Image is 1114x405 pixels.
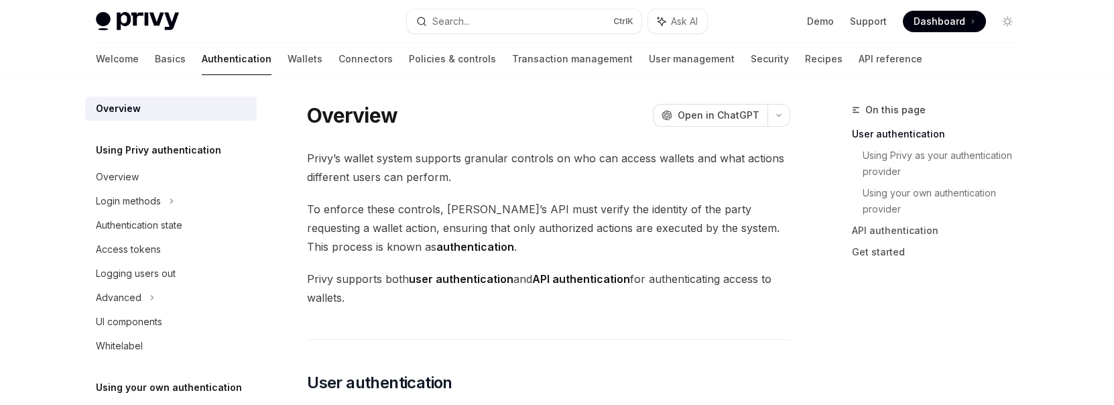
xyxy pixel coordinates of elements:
img: light logo [96,12,179,31]
a: API reference [859,43,922,75]
span: Ctrl K [613,16,633,27]
a: Recipes [805,43,843,75]
button: Open in ChatGPT [653,104,767,127]
a: Wallets [288,43,322,75]
button: Toggle dark mode [997,11,1018,32]
span: Open in ChatGPT [678,109,759,122]
a: Dashboard [903,11,986,32]
a: Support [850,15,887,28]
strong: API authentication [532,272,630,286]
span: To enforce these controls, [PERSON_NAME]’s API must verify the identity of the party requesting a... [307,200,790,256]
a: Get started [852,241,1029,263]
a: Logging users out [85,262,257,286]
a: UI components [85,310,257,334]
a: Using Privy as your authentication provider [863,145,1029,182]
h5: Using Privy authentication [96,142,221,158]
div: Advanced [96,290,141,306]
a: Connectors [338,43,393,75]
strong: authentication [436,240,514,253]
a: Policies & controls [409,43,496,75]
a: Security [751,43,789,75]
div: Whitelabel [96,338,143,354]
a: Authentication state [85,213,257,237]
a: Access tokens [85,237,257,262]
span: Dashboard [914,15,965,28]
span: Ask AI [671,15,698,28]
div: Logging users out [96,266,176,282]
div: Authentication state [96,217,182,233]
div: Access tokens [96,241,161,257]
a: API authentication [852,220,1029,241]
div: UI components [96,314,162,330]
a: Demo [807,15,834,28]
a: User management [649,43,735,75]
h1: Overview [307,103,397,127]
span: On this page [865,102,926,118]
strong: user authentication [409,272,513,286]
button: Search...CtrlK [407,9,641,34]
a: Whitelabel [85,334,257,358]
span: User authentication [307,372,452,394]
div: Overview [96,169,139,185]
span: Privy supports both and for authenticating access to wallets. [307,270,790,307]
a: Using your own authentication provider [863,182,1029,220]
a: Authentication [202,43,271,75]
button: Ask AI [648,9,707,34]
h5: Using your own authentication [96,380,242,396]
a: Transaction management [512,43,633,75]
div: Overview [96,101,141,117]
a: Overview [85,97,257,121]
span: Privy’s wallet system supports granular controls on who can access wallets and what actions diffe... [307,149,790,186]
a: Overview [85,165,257,189]
a: User authentication [852,123,1029,145]
a: Welcome [96,43,139,75]
a: Basics [155,43,186,75]
div: Login methods [96,193,161,209]
div: Search... [432,13,470,30]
